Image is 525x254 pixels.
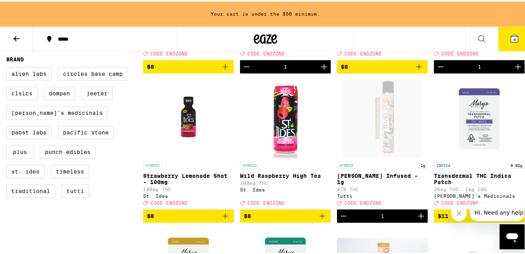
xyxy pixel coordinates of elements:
[438,211,448,218] span: $11
[434,185,525,190] p: 20mg THC: 1mg CBD
[143,185,234,190] p: 100mg THC
[151,50,188,55] span: CODE ENDZONE
[6,66,52,79] label: Alien Labs
[434,78,525,208] a: Open page for Transdermal THC Indica Patch from Mary's Medicinals
[284,62,287,68] div: 1
[247,199,285,204] span: CODE ENDZONE
[247,50,285,55] span: CODE ENDZONE
[434,59,447,72] button: Decrement
[434,160,453,167] p: INDICA
[478,62,481,68] div: 1
[418,160,428,167] p: 1g
[61,183,89,196] label: Tutti
[6,105,108,118] label: [PERSON_NAME]'s Medicinals
[344,199,382,204] span: CODE ENDZONE
[451,204,467,220] iframe: Close message
[240,186,331,191] div: St. Ides
[337,192,428,197] div: Tutti
[143,160,162,167] p: HYBRID
[337,78,428,208] a: Open page for Cali Haze Infused - 1g from Tutti
[147,62,154,68] span: $8
[337,160,356,167] p: HYBRID
[500,223,525,248] iframe: Button to launch messaging window
[337,59,428,72] button: Add to bag
[6,183,55,196] label: Traditional
[147,211,154,218] span: $8
[434,171,525,184] p: Transdermal THC Indica Patch
[508,160,525,167] p: 0.02g
[434,192,525,197] div: [PERSON_NAME]'s Medicinals
[414,208,428,221] button: Increment
[434,208,525,221] button: Add to bag
[381,211,384,218] div: 1
[341,62,348,68] span: $8
[6,85,38,98] label: CLSICS
[58,124,114,138] label: Pacific Stone
[143,171,234,184] p: Strawberry Lemonade Shot - 100mg
[6,144,34,157] label: PLUS
[143,78,234,208] a: Open page for Strawberry Lemonade Shot - 100mg from St. Ides
[240,171,331,177] p: Wild Raspberry High Tea
[337,208,350,221] button: Decrement
[143,59,234,72] button: Add to bag
[337,171,428,184] p: [PERSON_NAME] Infused - 1g
[317,59,331,72] button: Increment
[511,59,525,72] button: Increment
[143,208,234,221] button: Add to bag
[240,179,331,184] p: 100mg THC
[143,192,234,197] div: St. Ides
[44,85,75,98] label: Dompen
[344,50,382,55] span: CODE ENDZONE
[51,163,89,177] label: Timeless
[240,78,331,208] a: Open page for Wild Raspberry High Tea from St. Ides
[81,85,113,98] label: Jeeter
[5,5,56,12] span: Hi. Need any help?
[244,211,251,218] span: $8
[246,78,324,156] img: St. Ides - Wild Raspberry High Tea
[151,199,188,204] span: CODE ENDZONE
[240,208,331,221] button: Add to bag
[149,78,228,156] img: St. Ides - Strawberry Lemonade Shot - 100mg
[337,185,428,190] p: 47% THC
[240,160,259,167] p: HYBRID
[240,59,253,72] button: Decrement
[513,36,516,40] span: 4
[441,50,479,55] span: CODE ENDZONE
[440,78,518,156] img: Mary's Medicinals - Transdermal THC Indica Patch
[6,55,24,61] legend: Brand
[6,163,45,177] label: St. Ides
[441,199,479,204] span: CODE ENDZONE
[58,66,128,79] label: Circles Base Camp
[40,144,96,157] label: Punch Edibles
[6,124,52,138] label: Pabst Labs
[470,202,525,220] iframe: Message from company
